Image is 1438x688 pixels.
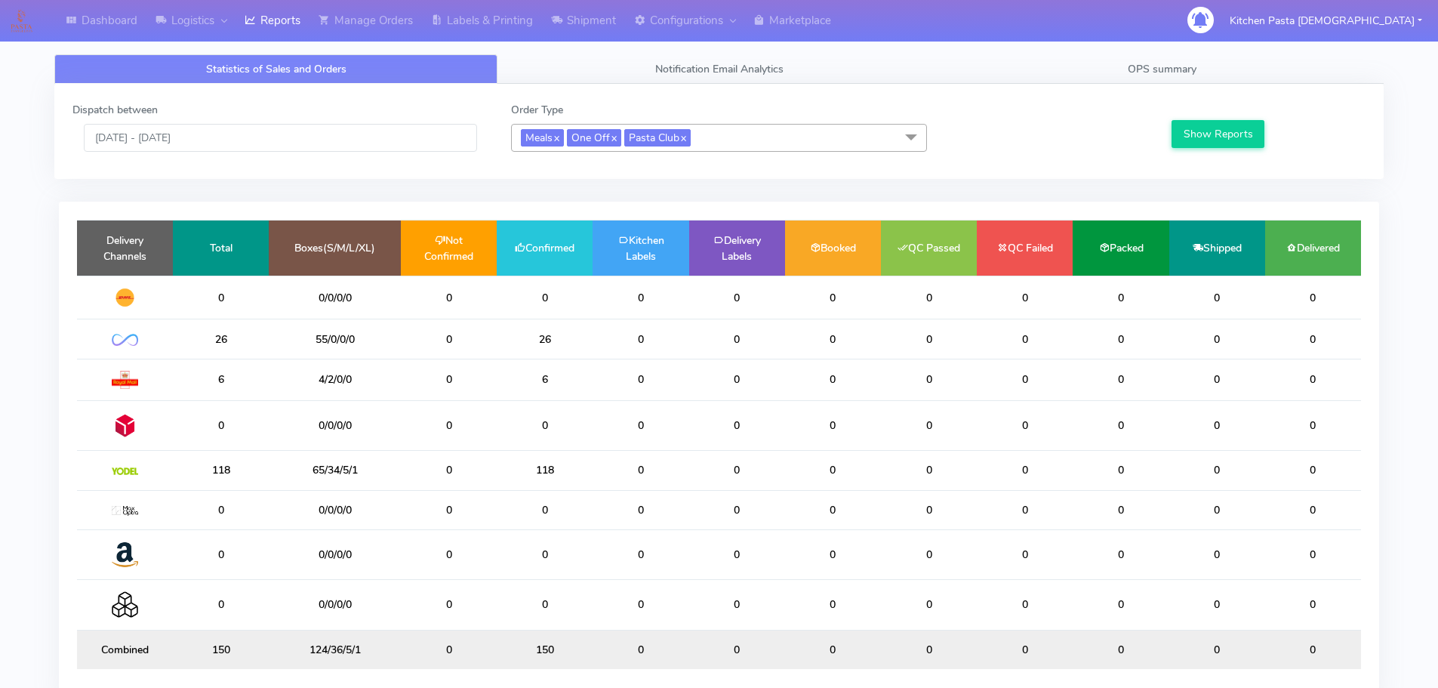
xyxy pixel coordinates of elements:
td: 124/36/5/1 [269,630,401,669]
td: 0 [977,529,1073,579]
td: 0/0/0/0 [269,400,401,450]
td: 0 [977,630,1073,669]
td: 0 [173,490,269,529]
td: 0/0/0/0 [269,490,401,529]
td: Not Confirmed [401,221,497,276]
td: 0 [593,580,688,630]
label: Order Type [511,102,563,118]
td: 0 [497,276,593,319]
td: 150 [497,630,593,669]
a: x [679,129,686,145]
td: 0 [977,490,1073,529]
td: 0 [785,319,881,359]
span: Meals [521,129,564,147]
td: 0 [173,276,269,319]
td: 0 [881,359,977,400]
td: Combined [77,630,173,669]
td: 0 [689,451,785,490]
td: 0 [785,580,881,630]
td: 0 [689,580,785,630]
td: 0 [1073,451,1169,490]
td: 0 [1265,276,1361,319]
td: 0 [977,319,1073,359]
td: 0 [881,451,977,490]
td: 0 [1265,451,1361,490]
td: 0 [593,276,688,319]
td: 0 [785,359,881,400]
td: QC Passed [881,221,977,276]
span: Pasta Club [624,129,691,147]
td: 0 [977,400,1073,450]
td: 0 [1169,580,1265,630]
td: 118 [173,451,269,490]
td: 0 [1169,359,1265,400]
td: Booked [785,221,881,276]
td: 0 [401,529,497,579]
td: 0 [1169,529,1265,579]
td: 0 [977,451,1073,490]
td: 0 [689,630,785,669]
td: 0 [881,580,977,630]
td: 0 [401,319,497,359]
td: Delivery Labels [689,221,785,276]
img: MaxOptra [112,506,138,517]
td: 0 [401,630,497,669]
td: 0 [1169,490,1265,529]
td: 0 [1073,529,1169,579]
td: 0 [593,319,688,359]
td: 0 [977,359,1073,400]
a: x [553,129,559,145]
td: 0 [497,529,593,579]
td: Shipped [1169,221,1265,276]
td: Delivery Channels [77,221,173,276]
td: 55/0/0/0 [269,319,401,359]
td: 0 [689,529,785,579]
button: Kitchen Pasta [DEMOGRAPHIC_DATA] [1218,5,1433,36]
td: 0 [1169,451,1265,490]
td: 0 [1265,529,1361,579]
td: 0 [1265,359,1361,400]
td: 6 [173,359,269,400]
a: x [610,129,617,145]
img: DHL [112,288,138,307]
td: 0 [689,400,785,450]
td: 0 [881,529,977,579]
td: Kitchen Labels [593,221,688,276]
td: 0 [401,580,497,630]
td: 0 [1265,490,1361,529]
td: 0 [401,400,497,450]
td: 0 [881,276,977,319]
td: 0 [785,451,881,490]
td: 150 [173,630,269,669]
td: 0 [1169,319,1265,359]
td: 0 [1073,319,1169,359]
td: 0 [497,400,593,450]
td: 0 [593,630,688,669]
td: 0 [1169,630,1265,669]
td: 0 [401,490,497,529]
td: 0 [785,529,881,579]
img: OnFleet [112,334,138,347]
td: Boxes(S/M/L/XL) [269,221,401,276]
td: 0 [689,276,785,319]
td: 0 [593,529,688,579]
ul: Tabs [54,54,1384,84]
td: 0 [785,630,881,669]
td: 0 [173,400,269,450]
td: 0 [593,451,688,490]
td: 0 [1265,319,1361,359]
td: 0 [593,359,688,400]
td: 0 [977,580,1073,630]
td: 118 [497,451,593,490]
td: 0 [881,319,977,359]
td: 0 [1073,490,1169,529]
td: 0 [1073,400,1169,450]
td: 0 [401,451,497,490]
td: 65/34/5/1 [269,451,401,490]
td: 0 [1073,580,1169,630]
td: 0/0/0/0 [269,580,401,630]
span: Statistics of Sales and Orders [206,62,346,76]
button: Show Reports [1172,120,1264,148]
img: Yodel [112,467,138,475]
td: 0 [1169,400,1265,450]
